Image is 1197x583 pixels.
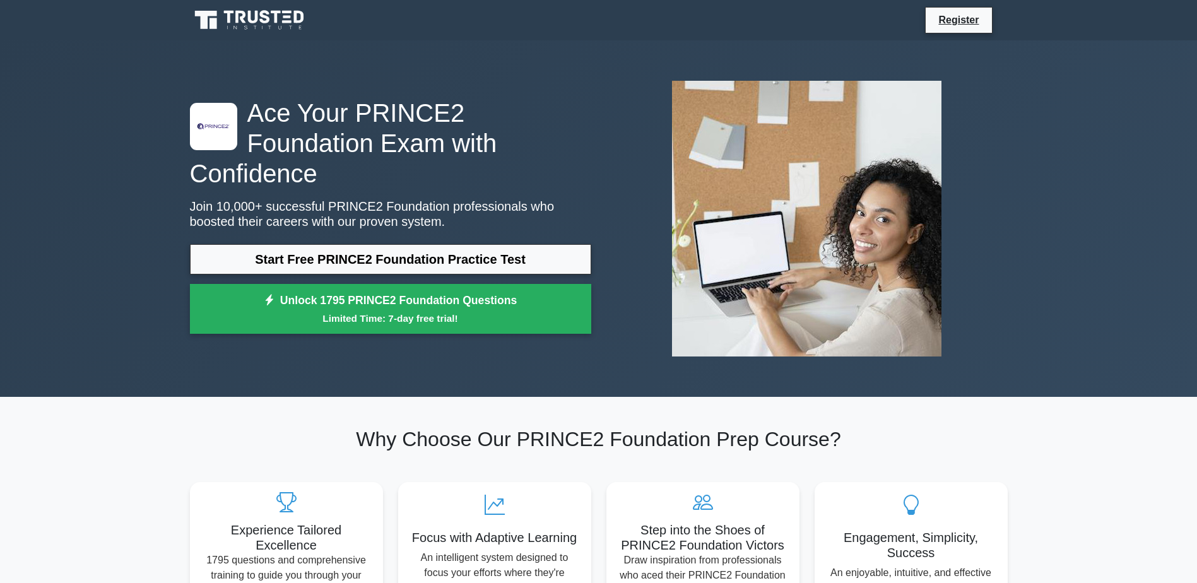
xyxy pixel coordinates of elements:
a: Register [931,12,986,28]
h5: Engagement, Simplicity, Success [825,530,998,560]
h1: Ace Your PRINCE2 Foundation Exam with Confidence [190,98,591,189]
h2: Why Choose Our PRINCE2 Foundation Prep Course? [190,427,1008,451]
h5: Focus with Adaptive Learning [408,530,581,545]
small: Limited Time: 7-day free trial! [206,311,575,326]
a: Start Free PRINCE2 Foundation Practice Test [190,244,591,274]
h5: Step into the Shoes of PRINCE2 Foundation Victors [616,522,789,553]
h5: Experience Tailored Excellence [200,522,373,553]
a: Unlock 1795 PRINCE2 Foundation QuestionsLimited Time: 7-day free trial! [190,284,591,334]
p: Join 10,000+ successful PRINCE2 Foundation professionals who boosted their careers with our prove... [190,199,591,229]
